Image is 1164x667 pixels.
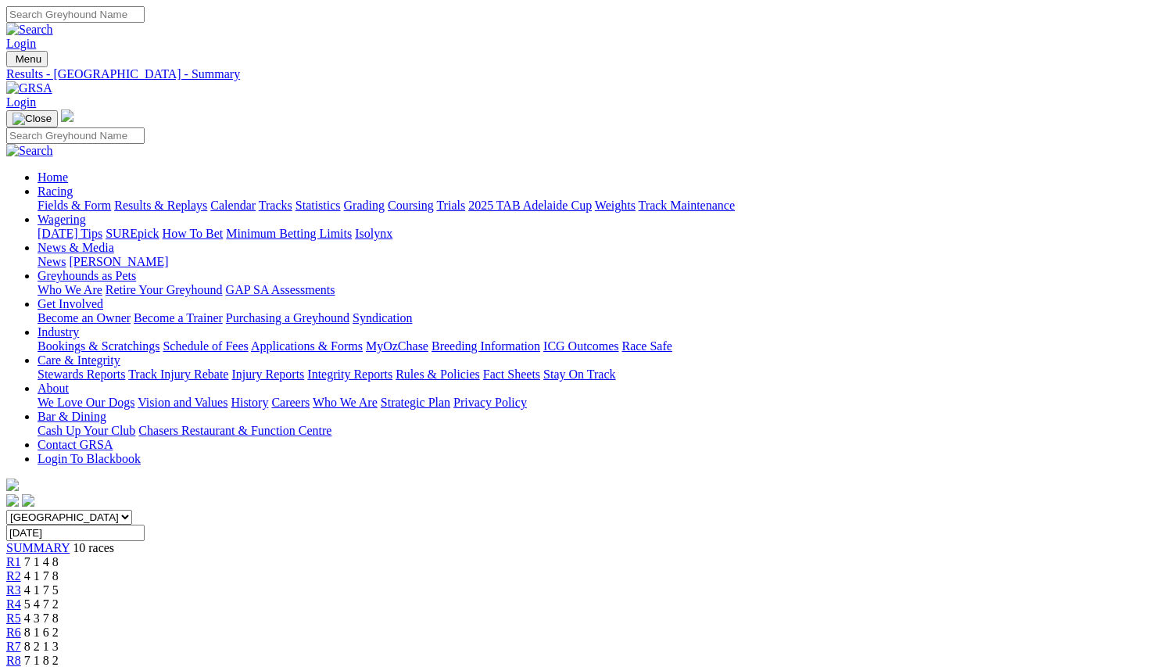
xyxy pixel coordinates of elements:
a: Become a Trainer [134,311,223,325]
a: Stewards Reports [38,368,125,381]
a: Vision and Values [138,396,227,409]
a: Contact GRSA [38,438,113,451]
a: Careers [271,396,310,409]
span: 8 1 6 2 [24,626,59,639]
a: Login [6,95,36,109]
a: R4 [6,597,21,611]
a: Breeding Information [432,339,540,353]
a: R3 [6,583,21,597]
a: Care & Integrity [38,353,120,367]
span: 7 1 4 8 [24,555,59,568]
a: Injury Reports [231,368,304,381]
a: R7 [6,640,21,653]
a: News & Media [38,241,114,254]
div: Greyhounds as Pets [38,283,1158,297]
img: Search [6,144,53,158]
a: Home [38,170,68,184]
span: 5 4 7 2 [24,597,59,611]
a: Trials [436,199,465,212]
a: Track Maintenance [639,199,735,212]
a: Become an Owner [38,311,131,325]
a: Retire Your Greyhound [106,283,223,296]
img: GRSA [6,81,52,95]
a: Login To Blackbook [38,452,141,465]
div: About [38,396,1158,410]
a: MyOzChase [366,339,428,353]
a: Results - [GEOGRAPHIC_DATA] - Summary [6,67,1158,81]
input: Select date [6,525,145,541]
span: 4 3 7 8 [24,611,59,625]
a: Weights [595,199,636,212]
a: Results & Replays [114,199,207,212]
a: R8 [6,654,21,667]
input: Search [6,6,145,23]
a: Racing [38,185,73,198]
span: 10 races [73,541,114,554]
a: R5 [6,611,21,625]
a: Who We Are [38,283,102,296]
a: ICG Outcomes [543,339,618,353]
a: Chasers Restaurant & Function Centre [138,424,331,437]
img: Search [6,23,53,37]
a: Bar & Dining [38,410,106,423]
a: Statistics [295,199,341,212]
a: Who We Are [313,396,378,409]
a: Grading [344,199,385,212]
a: How To Bet [163,227,224,240]
a: Greyhounds as Pets [38,269,136,282]
a: Isolynx [355,227,392,240]
a: Industry [38,325,79,339]
img: facebook.svg [6,494,19,507]
a: 2025 TAB Adelaide Cup [468,199,592,212]
span: 8 2 1 3 [24,640,59,653]
div: Get Involved [38,311,1158,325]
a: Schedule of Fees [163,339,248,353]
img: logo-grsa-white.png [6,479,19,491]
input: Search [6,127,145,144]
span: 4 1 7 5 [24,583,59,597]
a: About [38,382,69,395]
a: Stay On Track [543,368,615,381]
a: History [231,396,268,409]
span: Menu [16,53,41,65]
a: Integrity Reports [307,368,392,381]
div: Care & Integrity [38,368,1158,382]
div: Wagering [38,227,1158,241]
a: R6 [6,626,21,639]
span: 7 1 8 2 [24,654,59,667]
a: Fields & Form [38,199,111,212]
div: News & Media [38,255,1158,269]
a: Rules & Policies [396,368,480,381]
span: 4 1 7 8 [24,569,59,583]
a: Wagering [38,213,86,226]
img: Close [13,113,52,125]
div: Racing [38,199,1158,213]
a: Fact Sheets [483,368,540,381]
a: R1 [6,555,21,568]
a: [PERSON_NAME] [69,255,168,268]
a: Calendar [210,199,256,212]
a: We Love Our Dogs [38,396,134,409]
a: Race Safe [621,339,672,353]
img: logo-grsa-white.png [61,109,73,122]
a: SUREpick [106,227,159,240]
a: News [38,255,66,268]
a: Coursing [388,199,434,212]
a: Login [6,37,36,50]
a: Purchasing a Greyhound [226,311,349,325]
a: R2 [6,569,21,583]
a: Privacy Policy [453,396,527,409]
a: Strategic Plan [381,396,450,409]
span: SUMMARY [6,541,70,554]
a: GAP SA Assessments [226,283,335,296]
a: Cash Up Your Club [38,424,135,437]
img: twitter.svg [22,494,34,507]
